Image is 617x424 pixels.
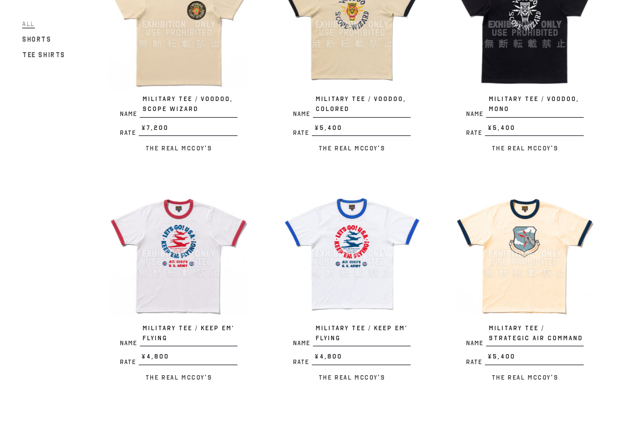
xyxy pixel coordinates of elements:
[139,352,237,366] span: ¥4,800
[466,130,485,137] span: Rate
[139,124,237,137] span: ¥7,200
[120,130,139,137] span: Rate
[282,142,422,155] p: The Real McCoy's
[466,360,485,366] span: Rate
[485,124,584,137] span: ¥5,400
[486,95,584,118] span: MILITARY TEE / VOODOO, MONO
[486,324,584,347] span: MILITARY TEE / STRATEGIC AIR COMMAND
[22,18,35,31] a: All
[455,184,595,385] a: MILITARY TEE / STRATEGIC AIR COMMAND NameMILITARY TEE / STRATEGIC AIR COMMAND Rate¥5,400 The Real...
[22,49,65,62] a: Tee Shirts
[120,341,140,347] span: Name
[109,184,249,385] a: MILITARY TEE / KEEP EM’ FLYING NameMILITARY TEE / KEEP EM’ FLYING Rate¥4,800 The Real McCoy's
[313,324,411,347] span: MILITARY TEE / KEEP EM’ FLYING
[293,130,312,137] span: Rate
[22,52,65,59] span: Tee Shirts
[455,184,595,324] img: MILITARY TEE / STRATEGIC AIR COMMAND
[293,112,313,118] span: Name
[109,371,249,385] p: The Real McCoy's
[282,184,422,385] a: MILITARY TEE / KEEP EM’ FLYING NameMILITARY TEE / KEEP EM’ FLYING Rate¥4,800 The Real McCoy's
[120,112,140,118] span: Name
[22,21,35,29] span: All
[140,95,237,118] span: MILITARY TEE / VOODOO, SCOPE WIZARD
[455,371,595,385] p: The Real McCoy's
[312,124,411,137] span: ¥5,400
[485,352,584,366] span: ¥5,400
[293,360,312,366] span: Rate
[120,360,139,366] span: Rate
[313,95,411,118] span: MILITARY TEE / VOODOO, COLORED
[466,112,486,118] span: Name
[282,184,422,324] img: MILITARY TEE / KEEP EM’ FLYING
[455,142,595,155] p: The Real McCoy's
[109,184,249,324] img: MILITARY TEE / KEEP EM’ FLYING
[22,36,52,44] span: Shorts
[109,142,249,155] p: The Real McCoy's
[140,324,237,347] span: MILITARY TEE / KEEP EM’ FLYING
[466,341,486,347] span: Name
[282,371,422,385] p: The Real McCoy's
[312,352,411,366] span: ¥4,800
[293,341,313,347] span: Name
[22,33,52,47] a: Shorts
